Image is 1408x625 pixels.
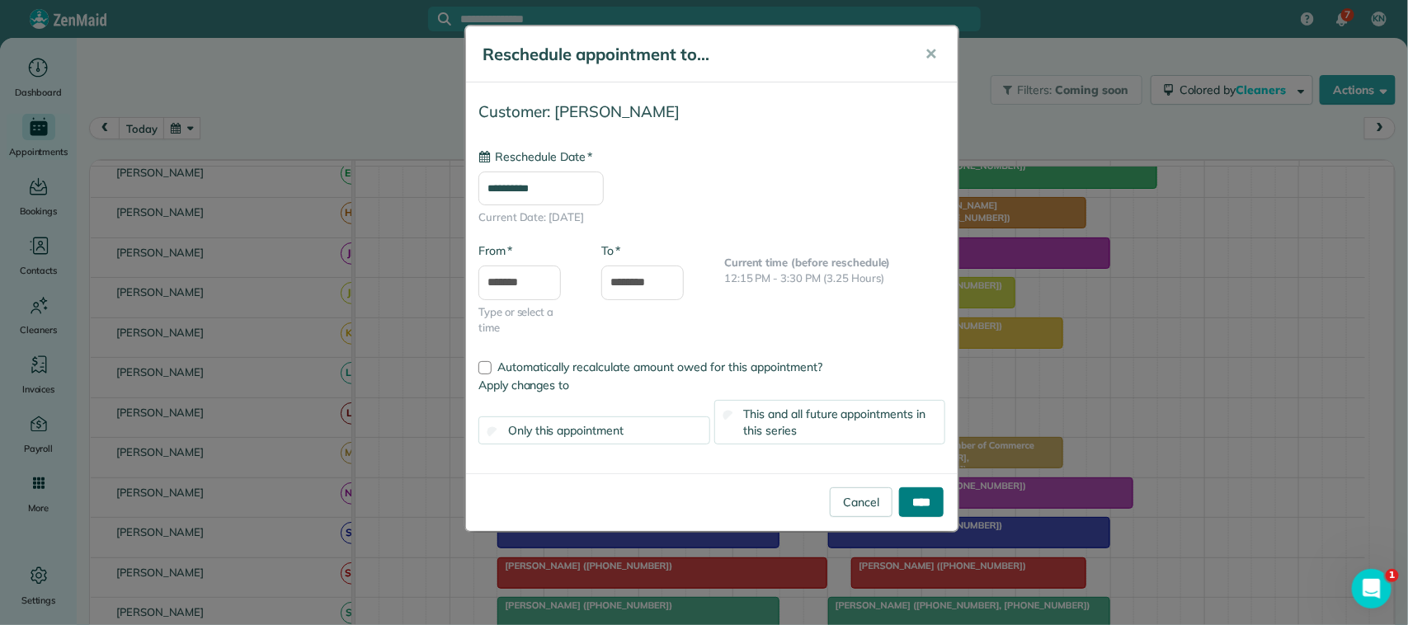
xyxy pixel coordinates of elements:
[601,242,620,259] label: To
[478,304,577,336] span: Type or select a time
[478,242,512,259] label: From
[478,148,592,165] label: Reschedule Date
[478,377,945,393] label: Apply changes to
[508,423,624,438] span: Only this appointment
[830,487,892,517] a: Cancel
[497,359,822,374] span: Automatically recalculate amount owed for this appointment?
[723,410,733,421] input: This and all future appointments in this series
[483,43,902,66] h5: Reschedule appointment to...
[478,103,945,120] h4: Customer: [PERSON_NAME]
[1386,569,1399,582] span: 1
[744,406,926,438] span: This and all future appointments in this series
[478,209,945,226] span: Current Date: [DATE]
[925,45,937,63] span: ✕
[487,426,498,437] input: Only this appointment
[1352,569,1392,609] iframe: Intercom live chat
[724,270,945,287] p: 12:15 PM - 3:30 PM (3.25 Hours)
[724,256,891,269] b: Current time (before reschedule)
